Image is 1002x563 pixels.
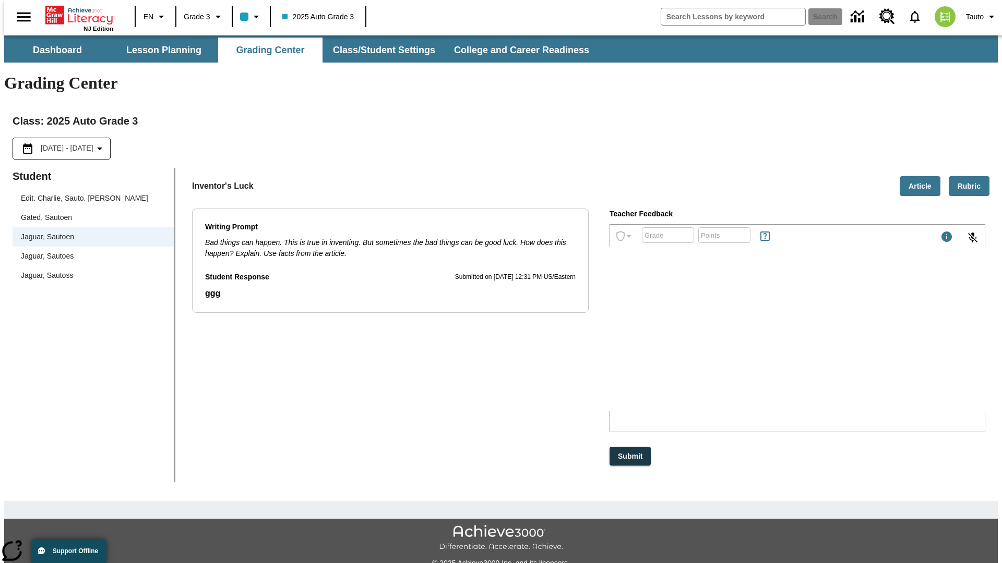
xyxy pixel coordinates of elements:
span: Jaguar, Sautoen [21,231,166,242]
button: Grading Center [218,38,323,63]
svg: Collapse Date Range Filter [93,142,106,155]
button: Profile/Settings [962,7,1002,26]
input: Points: Must be equal to or less than 25. [698,222,750,249]
button: Grade: Grade 3, Select a grade [180,7,229,26]
h1: Grading Center [4,74,998,93]
button: Lesson Planning [112,38,216,63]
a: Resource Center, Will open in new tab [873,3,901,31]
span: Gated, Sautoen [21,212,166,223]
p: Teacher Feedback [610,209,985,220]
span: NJ Edition [83,26,113,32]
span: EN [144,11,153,22]
span: Support Offline [53,547,98,555]
button: Article, Will open in new tab [900,176,940,197]
div: SubNavbar [4,38,599,63]
div: Maximum 1000 characters Press Escape to exit toolbar and use left and right arrow keys to access ... [940,230,953,245]
button: Rules for Earning Points and Achievements, Will open in new tab [755,226,776,247]
div: Jaguar, Sautoen [13,227,174,247]
a: Home [45,5,113,26]
span: Tauto [966,11,984,22]
span: Grade 3 [184,11,210,22]
div: Home [45,4,113,32]
span: Jaguar, Sautoes [21,251,166,262]
button: Select a new avatar [928,3,962,30]
div: Points: Must be equal to or less than 25. [698,227,750,243]
div: Jaguar, Sautoss [13,266,174,285]
p: Writing Prompt [205,222,576,233]
button: Open side menu [8,2,39,32]
button: Class color is light blue. Change class color [236,7,267,26]
button: Click to activate and allow voice recognition [960,225,985,250]
input: Grade: Letters, numbers, %, + and - are allowed. [642,222,694,249]
img: avatar image [935,6,956,27]
div: Jaguar, Sautoes [13,247,174,266]
div: Edit. Charlie, Sauto. [PERSON_NAME] [13,189,174,208]
button: Submit [610,447,651,466]
p: Student Response [205,272,269,283]
button: Class/Student Settings [325,38,444,63]
input: search field [661,8,805,25]
button: Language: EN, Select a language [139,7,172,26]
span: 2025 Auto Grade 3 [282,11,354,22]
a: Notifications [901,3,928,30]
p: Inventor's Luck [192,180,254,192]
button: Dashboard [5,38,110,63]
div: SubNavbar [4,35,998,63]
p: Submitted on [DATE] 12:31 PM US/Eastern [455,272,576,283]
button: College and Career Readiness [446,38,598,63]
button: Select the date range menu item [17,142,106,155]
p: Bad things can happen. This is true in inventing. But sometimes the bad things can be good luck. ... [205,237,576,259]
button: Rubric, Will open in new tab [949,176,989,197]
span: [DATE] - [DATE] [41,143,93,154]
span: Edit. Charlie, Sauto. [PERSON_NAME] [21,193,166,204]
button: Support Offline [31,539,106,563]
div: Grade: Letters, numbers, %, + and - are allowed. [642,227,694,243]
p: ggg [205,287,576,300]
h2: Class : 2025 Auto Grade 3 [13,113,989,129]
p: Student [13,168,174,185]
p: Student Response [205,287,576,300]
span: Jaguar, Sautoss [21,270,166,281]
div: Gated, Sautoen [13,208,174,227]
a: Data Center [844,3,873,31]
img: Achieve3000 Differentiate Accelerate Achieve [439,525,563,552]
